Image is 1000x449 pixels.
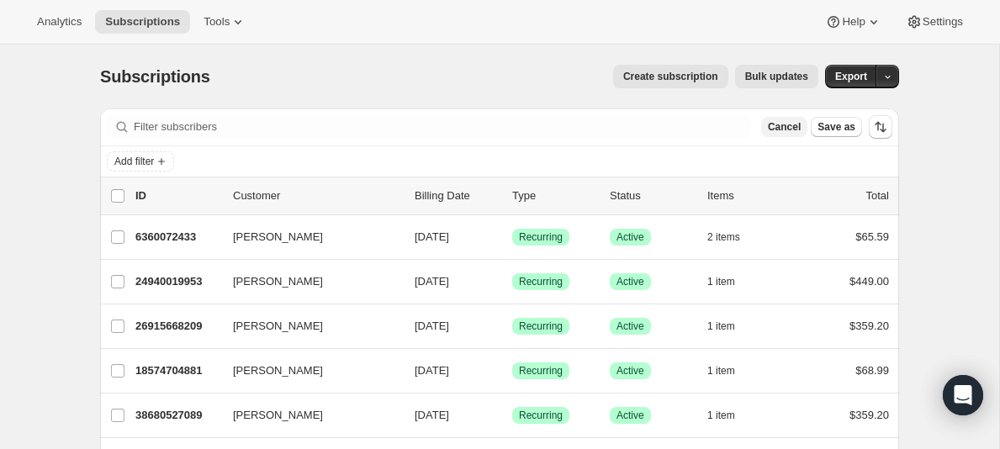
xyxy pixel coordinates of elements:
[223,268,391,295] button: [PERSON_NAME]
[825,65,877,88] button: Export
[519,409,563,422] span: Recurring
[135,270,889,293] div: 24940019953[PERSON_NAME][DATE]SuccessRecurringSuccessActive1 item$449.00
[616,275,644,288] span: Active
[135,407,220,424] p: 38680527089
[707,270,754,293] button: 1 item
[707,364,735,378] span: 1 item
[135,188,889,204] div: IDCustomerBilling DateTypeStatusItemsTotal
[415,275,449,288] span: [DATE]
[135,273,220,290] p: 24940019953
[135,225,889,249] div: 6360072433[PERSON_NAME][DATE]SuccessRecurringSuccessActive2 items$65.59
[223,402,391,429] button: [PERSON_NAME]
[114,155,154,168] span: Add filter
[707,188,791,204] div: Items
[95,10,190,34] button: Subscriptions
[896,10,973,34] button: Settings
[233,318,323,335] span: [PERSON_NAME]
[135,314,889,338] div: 26915668209[PERSON_NAME][DATE]SuccessRecurringSuccessActive1 item$359.20
[849,275,889,288] span: $449.00
[415,364,449,377] span: [DATE]
[707,320,735,333] span: 1 item
[707,359,754,383] button: 1 item
[233,273,323,290] span: [PERSON_NAME]
[135,359,889,383] div: 18574704881[PERSON_NAME][DATE]SuccessRecurringSuccessActive1 item$68.99
[616,409,644,422] span: Active
[707,314,754,338] button: 1 item
[223,357,391,384] button: [PERSON_NAME]
[233,229,323,246] span: [PERSON_NAME]
[135,318,220,335] p: 26915668209
[707,404,754,427] button: 1 item
[842,15,865,29] span: Help
[923,15,963,29] span: Settings
[415,409,449,421] span: [DATE]
[707,275,735,288] span: 1 item
[616,230,644,244] span: Active
[107,151,174,172] button: Add filter
[817,120,855,134] span: Save as
[610,188,694,204] p: Status
[768,120,801,134] span: Cancel
[193,10,257,34] button: Tools
[415,230,449,243] span: [DATE]
[233,362,323,379] span: [PERSON_NAME]
[37,15,82,29] span: Analytics
[135,229,220,246] p: 6360072433
[134,115,751,139] input: Filter subscribers
[233,407,323,424] span: [PERSON_NAME]
[233,188,401,204] p: Customer
[707,409,735,422] span: 1 item
[415,320,449,332] span: [DATE]
[855,230,889,243] span: $65.59
[866,188,889,204] p: Total
[616,364,644,378] span: Active
[815,10,892,34] button: Help
[613,65,728,88] button: Create subscription
[849,409,889,421] span: $359.20
[512,188,596,204] div: Type
[811,117,862,137] button: Save as
[761,117,807,137] button: Cancel
[519,320,563,333] span: Recurring
[519,364,563,378] span: Recurring
[623,70,718,83] span: Create subscription
[943,375,983,415] div: Open Intercom Messenger
[135,188,220,204] p: ID
[869,115,892,139] button: Sort the results
[204,15,230,29] span: Tools
[735,65,818,88] button: Bulk updates
[835,70,867,83] span: Export
[135,362,220,379] p: 18574704881
[707,230,740,244] span: 2 items
[105,15,180,29] span: Subscriptions
[745,70,808,83] span: Bulk updates
[519,275,563,288] span: Recurring
[849,320,889,332] span: $359.20
[100,67,210,86] span: Subscriptions
[135,404,889,427] div: 38680527089[PERSON_NAME][DATE]SuccessRecurringSuccessActive1 item$359.20
[27,10,92,34] button: Analytics
[855,364,889,377] span: $68.99
[223,313,391,340] button: [PERSON_NAME]
[223,224,391,251] button: [PERSON_NAME]
[616,320,644,333] span: Active
[707,225,759,249] button: 2 items
[415,188,499,204] p: Billing Date
[519,230,563,244] span: Recurring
